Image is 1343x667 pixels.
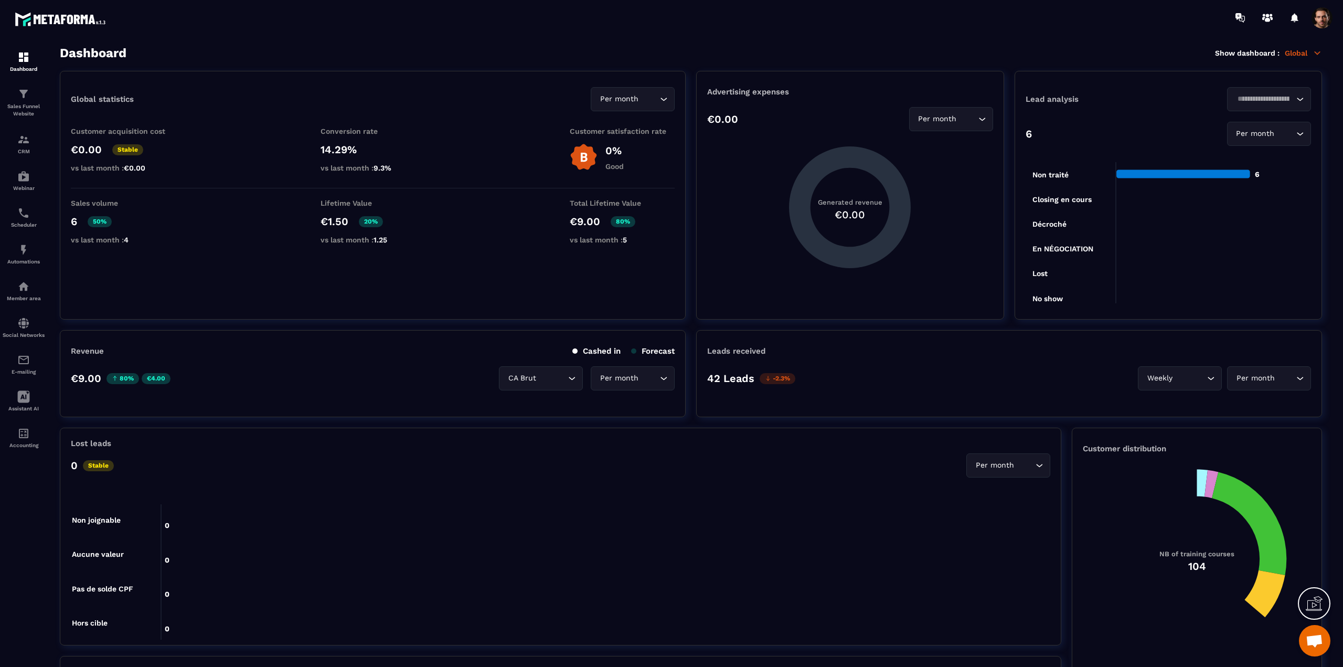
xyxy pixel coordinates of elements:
a: schedulerschedulerScheduler [3,199,45,236]
p: €9.00 [71,372,101,385]
span: 9.3% [374,164,391,172]
span: Per month [973,460,1016,471]
a: automationsautomationsAutomations [3,236,45,272]
a: formationformationCRM [3,125,45,162]
p: Revenue [71,346,104,356]
p: Cashed in [572,346,621,356]
img: formation [17,133,30,146]
a: Assistant AI [3,383,45,419]
a: social-networksocial-networkSocial Networks [3,309,45,346]
p: Conversion rate [321,127,425,135]
p: Total Lifetime Value [570,199,675,207]
span: CA Brut [506,373,538,384]
p: Sales volume [71,199,176,207]
p: Scheduler [3,222,45,228]
p: €4.00 [142,373,170,384]
span: Per month [1234,128,1277,140]
p: Stable [83,460,114,471]
p: vs last month : [570,236,675,244]
p: Stable [112,144,143,155]
tspan: Aucune valeur [72,550,124,558]
tspan: Lost [1032,269,1048,278]
a: formationformationSales Funnel Website [3,80,45,125]
p: 80% [611,216,635,227]
p: vs last month : [321,236,425,244]
input: Search for option [641,93,657,105]
p: Social Networks [3,332,45,338]
p: E-mailing [3,369,45,375]
p: Advertising expenses [707,87,993,97]
tspan: Non traité [1032,171,1069,179]
p: Sales Funnel Website [3,103,45,118]
span: Per month [1234,373,1277,384]
input: Search for option [959,113,976,125]
tspan: Hors cible [72,619,108,627]
div: Search for option [1138,366,1222,390]
p: 80% [106,373,139,384]
div: Search for option [499,366,583,390]
img: email [17,354,30,366]
div: Search for option [909,107,993,131]
p: Dashboard [3,66,45,72]
span: 1.25 [374,236,387,244]
h3: Dashboard [60,46,126,60]
img: accountant [17,427,30,440]
p: Customer satisfaction rate [570,127,675,135]
p: 42 Leads [707,372,754,385]
div: Search for option [591,87,675,111]
tspan: Closing en cours [1032,195,1092,204]
span: 4 [124,236,129,244]
p: Lifetime Value [321,199,425,207]
p: 6 [1026,128,1032,140]
p: Lead analysis [1026,94,1168,104]
p: Good [605,162,624,171]
div: Search for option [1227,87,1311,111]
p: €0.00 [71,143,102,156]
tspan: En NÉGOCIATION [1032,245,1093,253]
span: Per month [598,373,641,384]
div: Search for option [1227,122,1311,146]
img: automations [17,243,30,256]
a: formationformationDashboard [3,43,45,80]
tspan: Décroché [1032,220,1067,228]
img: scheduler [17,207,30,219]
tspan: Non joignable [72,516,121,525]
p: Customer distribution [1083,444,1311,453]
p: 0% [605,144,624,157]
input: Search for option [1277,373,1294,384]
img: automations [17,170,30,183]
input: Search for option [641,373,657,384]
p: 0 [71,459,78,472]
img: formation [17,88,30,100]
div: Search for option [966,453,1050,478]
input: Search for option [1277,128,1294,140]
p: vs last month : [321,164,425,172]
a: accountantaccountantAccounting [3,419,45,456]
a: automationsautomationsWebinar [3,162,45,199]
p: 14.29% [321,143,425,156]
span: Per month [916,113,959,125]
img: formation [17,51,30,63]
p: Lost leads [71,439,111,448]
div: Open chat [1299,625,1330,657]
p: Forecast [631,346,675,356]
p: Accounting [3,442,45,448]
span: €0.00 [124,164,145,172]
a: emailemailE-mailing [3,346,45,383]
img: social-network [17,317,30,330]
span: Per month [598,93,641,105]
p: €0.00 [707,113,738,125]
p: Webinar [3,185,45,191]
p: Global statistics [71,94,134,104]
p: Assistant AI [3,406,45,411]
input: Search for option [1234,93,1294,105]
p: vs last month : [71,164,176,172]
span: Weekly [1145,373,1175,384]
p: -2.3% [760,373,795,384]
span: 5 [623,236,627,244]
img: b-badge-o.b3b20ee6.svg [570,143,598,171]
p: 20% [359,216,383,227]
p: CRM [3,149,45,154]
input: Search for option [538,373,566,384]
p: Show dashboard : [1215,49,1280,57]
